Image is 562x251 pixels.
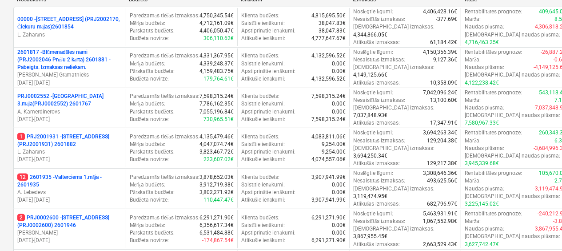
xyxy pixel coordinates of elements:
p: 38,047.83€ [319,20,346,27]
p: 6,356,617.34€ [199,222,234,229]
p: [DATE] - [DATE] [17,237,122,244]
p: Pārskatīts budžets : [130,229,175,237]
p: 6,291,271.90€ [311,214,346,222]
p: Klienta budžets : [241,174,279,181]
p: Apstiprinātie ienākumi : [241,189,295,196]
p: -377.69€ [436,16,457,23]
p: 6,291,271.90€ [199,214,234,222]
p: Naudas plūsma : [465,225,504,233]
p: Atlikušās izmaksas : [353,160,400,167]
p: Rentabilitātes prognoze : [465,210,522,218]
p: L. Zaharāns [17,31,122,39]
p: [DATE] - [DATE] [17,116,122,123]
p: Paredzamās tiešās izmaksas : [130,133,199,141]
p: Naudas plūsma : [465,23,504,31]
p: Noslēgtie līgumi : [353,49,394,56]
p: Marža : [465,137,481,145]
p: Apstiprinātie ienākumi : [241,27,295,35]
div: 2601817 -Blūmenadāles nami (PRJ2002046 Prūšu 2 kārta) 2601881 - Pabeigts. Izmaksas neliekam.[PERS... [17,49,122,87]
p: [DEMOGRAPHIC_DATA] naudas plūsma : [465,71,560,79]
p: 4,339,248.37€ [199,60,234,68]
p: 7,037,848.93€ [353,112,387,119]
p: 5,463,931.91€ [423,210,457,218]
p: [DEMOGRAPHIC_DATA] izmaksas : [353,185,434,193]
p: 4,331,367.95€ [199,52,234,60]
p: Marža : [465,97,481,104]
p: 3,907,941.99€ [311,196,346,204]
p: [DEMOGRAPHIC_DATA] naudas plūsma : [465,193,560,200]
p: Atlikušie ienākumi : [241,196,285,204]
p: Pārskatīts budžets : [130,148,175,156]
p: 4,777,647.67€ [311,35,346,42]
p: 38,047.83€ [319,27,346,35]
p: 4,132,596.52€ [311,75,346,83]
p: 0.00€ [332,229,346,237]
p: Klienta budžets : [241,12,279,20]
p: Mērķa budžets : [130,222,166,229]
p: Budžeta novirze : [130,75,169,83]
p: [DATE] - [DATE] [17,156,122,163]
p: Marža : [465,218,481,225]
p: Noslēgtie līgumi : [353,170,394,177]
p: 6,531,484.88€ [199,229,234,237]
p: -174,867.54€ [202,237,234,244]
p: 61,184.42€ [430,39,457,46]
p: 682,796.97€ [427,200,457,208]
span: 12 [17,174,28,181]
p: PRJ2001931 - [STREET_ADDRESS] (PRJ2001931) 2601882 [17,133,122,148]
p: 4,815,695.50€ [311,12,346,20]
p: Atlikušie ienākumi : [241,156,285,163]
p: Klienta budžets : [241,93,279,100]
p: 4,344,866.05€ [353,31,387,39]
p: 3,802,271.92€ [199,189,234,196]
p: 1,067,552.98€ [423,218,457,225]
p: 3,867,955.45€ [353,233,387,240]
p: Atlikušie ienākumi : [241,237,285,244]
p: 0.00€ [332,100,346,108]
p: Apstiprinātie ienākumi : [241,108,295,116]
p: 4,159,483.75€ [199,68,234,75]
p: 3,225,145.02€ [465,200,499,208]
p: [DEMOGRAPHIC_DATA] naudas plūsma : [465,152,560,160]
p: Atlikušās izmaksas : [353,39,400,46]
p: 2601935 - Valterciems 1.māja - 2601935 [17,174,122,189]
p: Rentabilitātes prognoze : [465,89,522,97]
p: 3,119,474.95€ [353,193,387,200]
p: 7,042,096.24€ [423,89,457,97]
p: Marža : [465,177,481,185]
p: Nesaistītās izmaksas : [353,56,406,64]
p: Nesaistītās izmaksas : [353,16,406,23]
p: 0.00€ [332,189,346,196]
p: Nesaistītās izmaksas : [353,137,406,145]
p: 129,204.38€ [427,137,457,145]
p: Nesaistītās izmaksas : [353,177,406,185]
p: 4,083,811.06€ [311,133,346,141]
p: Naudas plūsma : [465,64,504,71]
p: [DEMOGRAPHIC_DATA] izmaksas : [353,145,434,152]
p: 9,254.00€ [322,148,346,156]
p: Apstiprinātie ienākumi : [241,68,295,75]
p: Nesaistītās izmaksas : [353,97,406,104]
p: Saistītie ienākumi : [241,20,285,27]
p: 17,347.91€ [430,119,457,127]
p: Paredzamās tiešās izmaksas : [130,93,199,100]
p: 4,716,463.25€ [465,39,499,46]
p: 4,047,074.74€ [199,141,234,148]
p: Budžeta novirze : [130,196,169,204]
p: Noslēgtie līgumi : [353,129,394,137]
p: [DEMOGRAPHIC_DATA] izmaksas : [353,64,434,71]
p: Saistītie ienākumi : [241,60,285,68]
p: Mērķa budžets : [130,100,166,108]
p: Rentabilitātes prognoze : [465,8,522,16]
p: [DEMOGRAPHIC_DATA] izmaksas : [353,225,434,233]
p: 730,965.51€ [203,116,234,123]
p: 13,100.60€ [430,97,457,104]
p: Paredzamās tiešās izmaksas : [130,174,199,181]
p: 10,358.09€ [430,79,457,87]
p: 7,786,162.35€ [199,100,234,108]
p: 3,694,250.34€ [353,152,387,160]
p: Apstiprinātie ienākumi : [241,229,295,237]
p: 4,122,238.42€ [465,79,499,87]
p: 2,663,529.43€ [423,241,457,248]
p: Budžeta novirze : [130,116,169,123]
